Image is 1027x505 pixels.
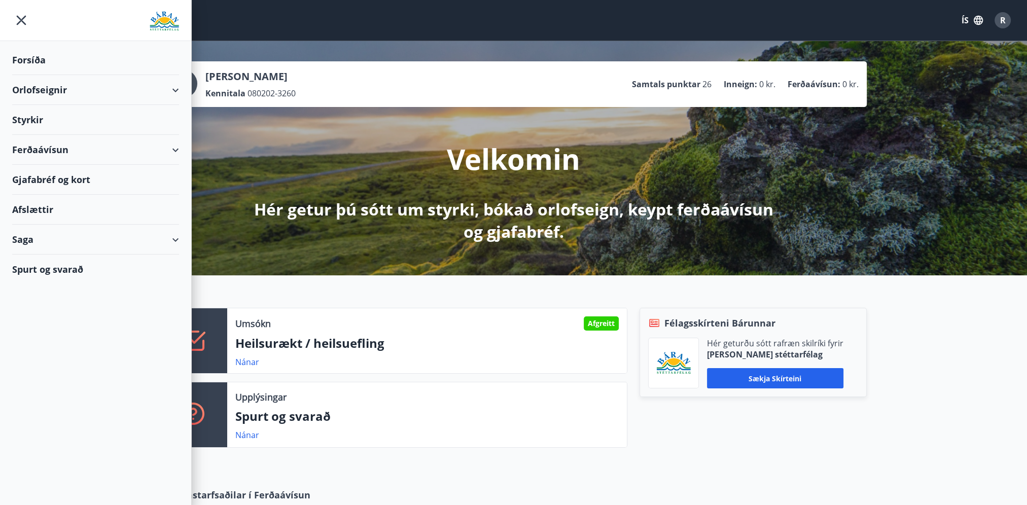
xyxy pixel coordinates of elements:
div: Spurt og svarað [12,255,179,284]
p: Velkomin [447,139,580,178]
div: Forsíða [12,45,179,75]
p: Samtals punktar [632,79,700,90]
span: 26 [702,79,712,90]
button: ÍS [956,11,988,29]
div: Afslættir [12,195,179,225]
a: Nánar [235,429,259,441]
p: Hér geturðu sótt rafræn skilríki fyrir [707,338,843,349]
button: R [990,8,1015,32]
p: Umsókn [235,317,271,330]
p: Ferðaávísun : [788,79,840,90]
img: Bz2lGXKH3FXEIQKvoQ8VL0Fr0uCiWgfgA3I6fSs8.png [656,351,691,375]
p: Heilsurækt / heilsuefling [235,335,619,352]
a: Nánar [235,356,259,368]
p: [PERSON_NAME] stéttarfélag [707,349,843,360]
span: 080202-3260 [247,88,296,99]
div: Styrkir [12,105,179,135]
button: menu [12,11,30,29]
div: Afgreitt [584,316,619,331]
span: Samstarfsaðilar í Ferðaávísun [173,488,310,501]
span: R [1000,15,1006,26]
div: Ferðaávísun [12,135,179,165]
div: Saga [12,225,179,255]
p: Spurt og svarað [235,408,619,425]
p: [PERSON_NAME] [205,69,296,84]
span: Félagsskírteni Bárunnar [664,316,775,330]
img: union_logo [150,11,179,31]
p: Upplýsingar [235,390,287,404]
span: 0 kr. [842,79,859,90]
p: Kennitala [205,88,245,99]
p: Hér getur þú sótt um styrki, bókað orlofseign, keypt ferðaávísun og gjafabréf. [246,198,782,243]
div: Orlofseignir [12,75,179,105]
div: Gjafabréf og kort [12,165,179,195]
span: 0 kr. [759,79,775,90]
button: Sækja skírteini [707,368,843,388]
p: Inneign : [724,79,757,90]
